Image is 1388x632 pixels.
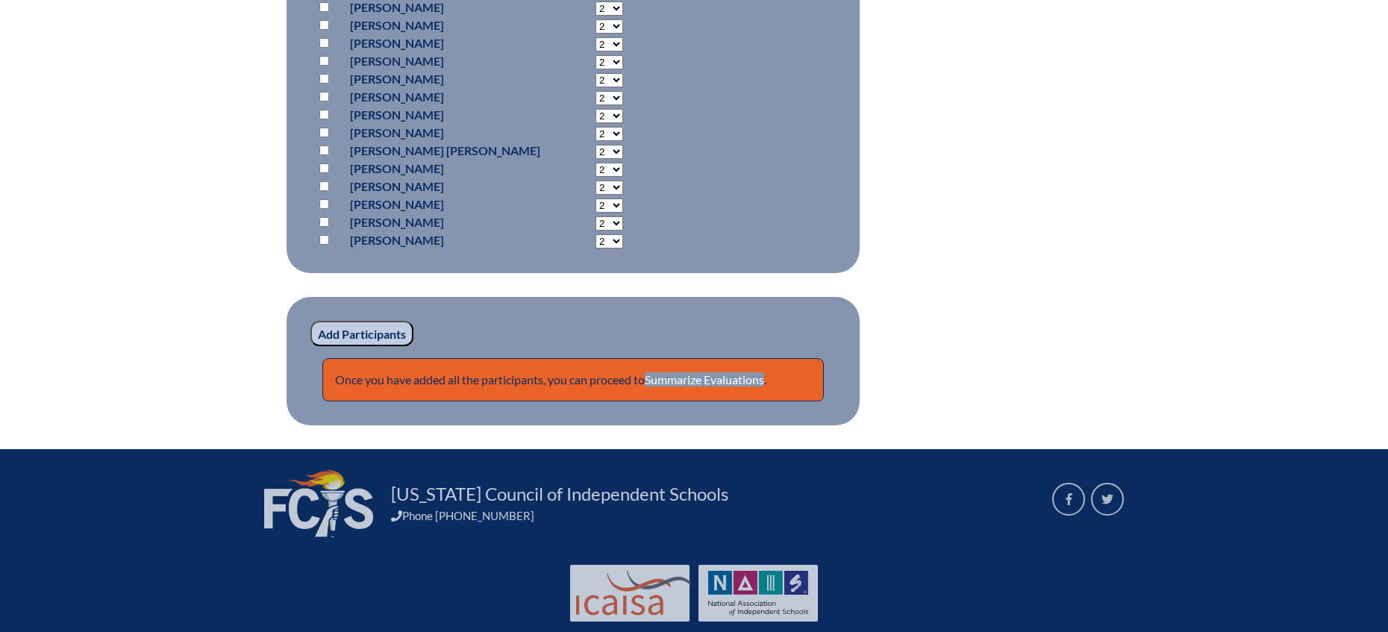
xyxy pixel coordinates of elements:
[350,124,540,142] p: [PERSON_NAME]
[350,52,540,70] p: [PERSON_NAME]
[391,509,1034,522] div: Phone [PHONE_NUMBER]
[350,142,540,160] p: [PERSON_NAME] [PERSON_NAME]
[350,34,540,52] p: [PERSON_NAME]
[645,372,764,387] a: Summarize Evaluations
[350,231,540,249] p: [PERSON_NAME]
[708,571,808,616] img: NAIS Logo
[350,70,540,88] p: [PERSON_NAME]
[350,213,540,231] p: [PERSON_NAME]
[576,571,691,616] img: Int'l Council Advancing Independent School Accreditation logo
[350,195,540,213] p: [PERSON_NAME]
[350,16,540,34] p: [PERSON_NAME]
[310,321,413,346] input: Add Participants
[322,358,824,401] p: Once you have added all the participants, you can proceed to .
[350,178,540,195] p: [PERSON_NAME]
[350,88,540,106] p: [PERSON_NAME]
[264,470,373,537] img: FCIS_logo_white
[385,482,734,506] a: [US_STATE] Council of Independent Schools
[350,106,540,124] p: [PERSON_NAME]
[350,160,540,178] p: [PERSON_NAME]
